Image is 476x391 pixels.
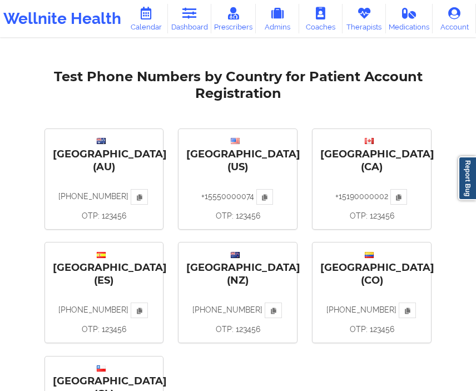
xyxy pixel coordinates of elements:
div: [GEOGRAPHIC_DATA] ( CA ) [320,135,423,173]
button: Copy number without country code [399,303,415,318]
p: OTP: 123456 [186,210,289,221]
a: Prescribers [211,4,256,33]
a: Coaches [299,4,343,33]
p: OTP: 123456 [53,210,156,221]
p: OTP: 123456 [320,210,423,221]
a: Admins [256,4,299,33]
div: [PHONE_NUMBER] [53,303,156,335]
a: Account [433,4,476,33]
button: Copy number without country code [256,189,273,205]
div: [GEOGRAPHIC_DATA] ( ES ) [53,249,156,287]
div: [GEOGRAPHIC_DATA] ( AU ) [53,135,156,173]
button: Copy number without country code [390,189,407,205]
p: OTP: 123456 [53,324,156,335]
a: Calendar [125,4,168,33]
a: Therapists [343,4,386,33]
div: +15190000002 [320,189,423,221]
a: Dashboard [168,4,211,33]
div: [PHONE_NUMBER] [320,303,423,335]
button: Copy number without country code [131,303,147,318]
div: +15550000074 [186,189,289,221]
h2: Test Phone Numbers by Country for Patient Account Registration [45,68,432,103]
div: [GEOGRAPHIC_DATA] ( NZ ) [186,249,289,287]
button: Copy number without country code [265,303,281,318]
div: [PHONE_NUMBER] [53,189,156,221]
div: [PHONE_NUMBER] [186,303,289,335]
a: Report Bug [458,156,476,200]
div: [GEOGRAPHIC_DATA] ( CO ) [320,249,423,287]
div: [GEOGRAPHIC_DATA] ( US ) [186,135,289,173]
p: OTP: 123456 [320,324,423,335]
a: Medications [386,4,433,33]
p: OTP: 123456 [186,324,289,335]
button: Copy number without country code [131,189,147,205]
